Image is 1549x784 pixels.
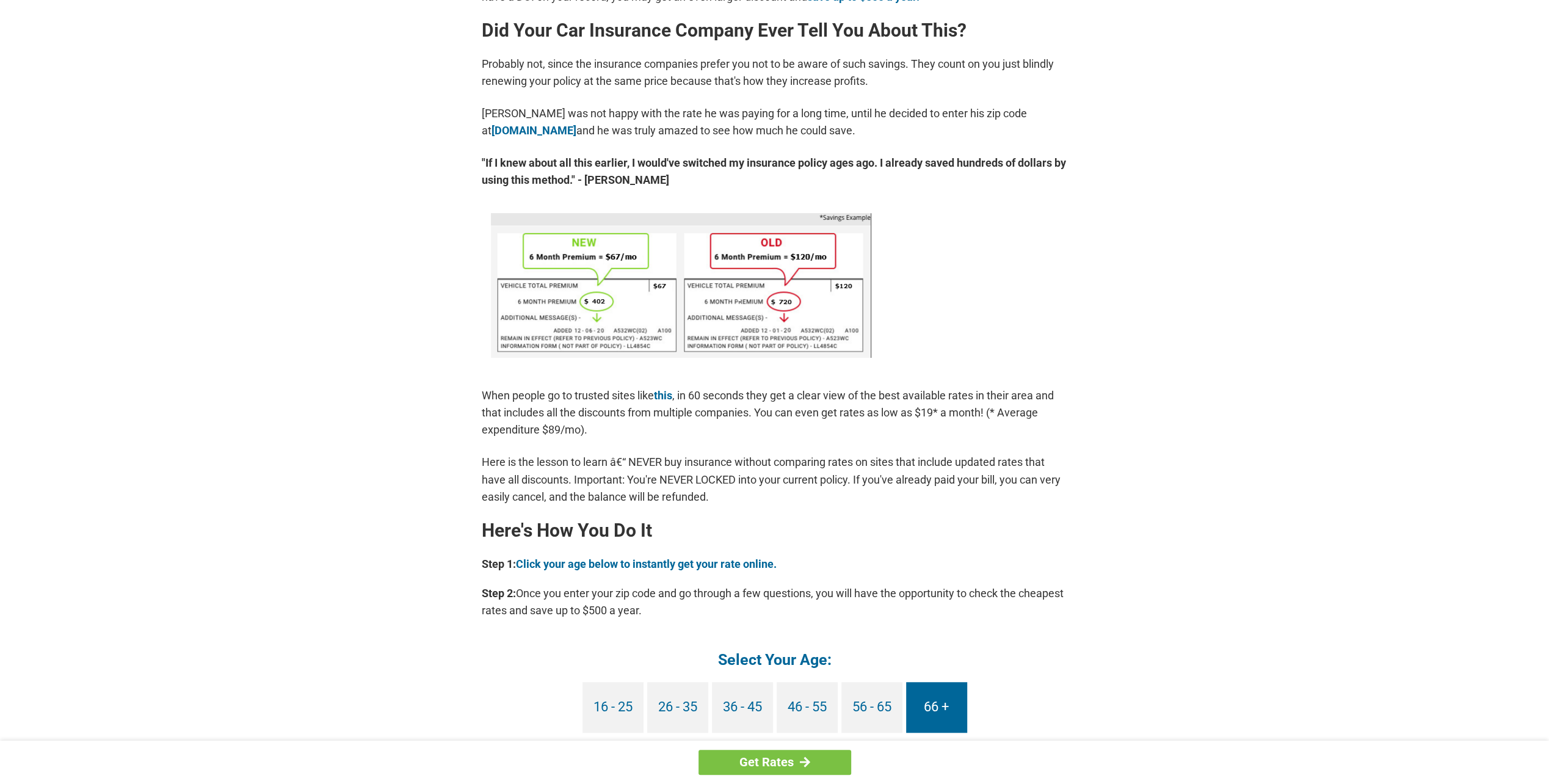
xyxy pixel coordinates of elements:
[482,454,1068,505] p: Here is the lesson to learn â€“ NEVER buy insurance without comparing rates on sites that include...
[777,682,838,733] a: 46 - 55
[482,105,1068,139] p: [PERSON_NAME] was not happy with the rate he was paying for a long time, until he decided to ente...
[482,56,1068,90] p: Probably not, since the insurance companies prefer you not to be aware of such savings. They coun...
[482,557,516,570] b: Step 1:
[482,650,1068,670] h4: Select Your Age:
[654,389,672,402] a: this
[647,682,708,733] a: 26 - 35
[482,587,516,600] b: Step 2:
[492,124,576,137] a: [DOMAIN_NAME]
[841,682,902,733] a: 56 - 65
[482,387,1068,438] p: When people go to trusted sites like , in 60 seconds they get a clear view of the best available ...
[698,750,851,775] a: Get Rates
[582,682,644,733] a: 16 - 25
[482,521,1068,540] h2: Here's How You Do It
[482,585,1068,619] p: Once you enter your zip code and go through a few questions, you will have the opportunity to che...
[906,682,967,733] a: 66 +
[712,682,773,733] a: 36 - 45
[516,557,777,570] a: Click your age below to instantly get your rate online.
[482,154,1068,189] strong: "If I knew about all this earlier, I would've switched my insurance policy ages ago. I already sa...
[491,213,871,358] img: savings
[482,21,1068,40] h2: Did Your Car Insurance Company Ever Tell You About This?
